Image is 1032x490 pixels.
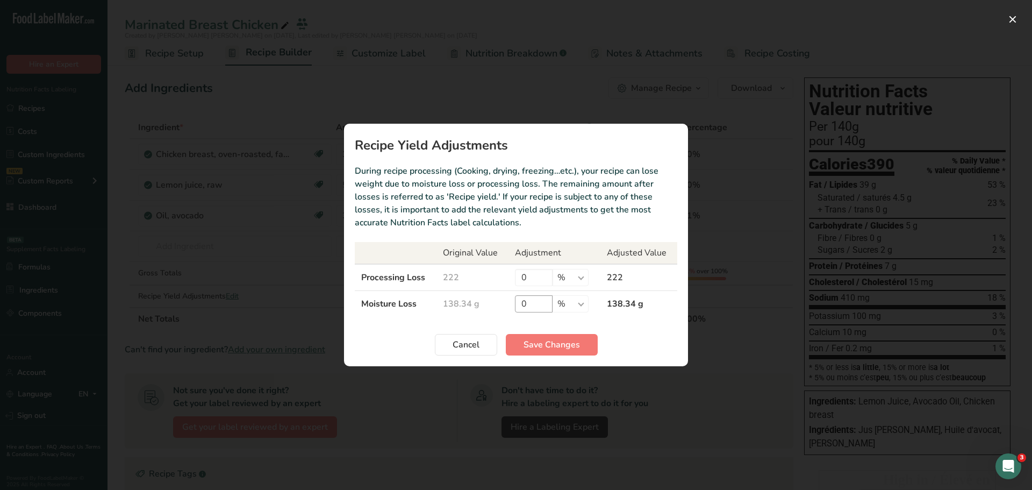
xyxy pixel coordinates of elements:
td: 138.34 g [600,291,677,317]
td: 222 [436,264,508,291]
span: Cancel [453,338,479,351]
p: During recipe processing (Cooking, drying, freezing…etc.), your recipe can lose weight due to moi... [355,165,677,229]
h1: Recipe Yield Adjustments [355,139,677,152]
span: Save Changes [524,338,580,351]
iframe: Intercom live chat [995,453,1021,479]
th: Original Value [436,242,508,264]
td: Processing Loss [355,264,436,291]
td: Moisture Loss [355,291,436,317]
td: 222 [600,264,677,291]
th: Adjustment [508,242,600,264]
th: Adjusted Value [600,242,677,264]
button: Save Changes [506,334,598,356]
span: 3 [1017,453,1026,462]
button: Cancel [435,334,497,356]
td: 138.34 g [436,291,508,317]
